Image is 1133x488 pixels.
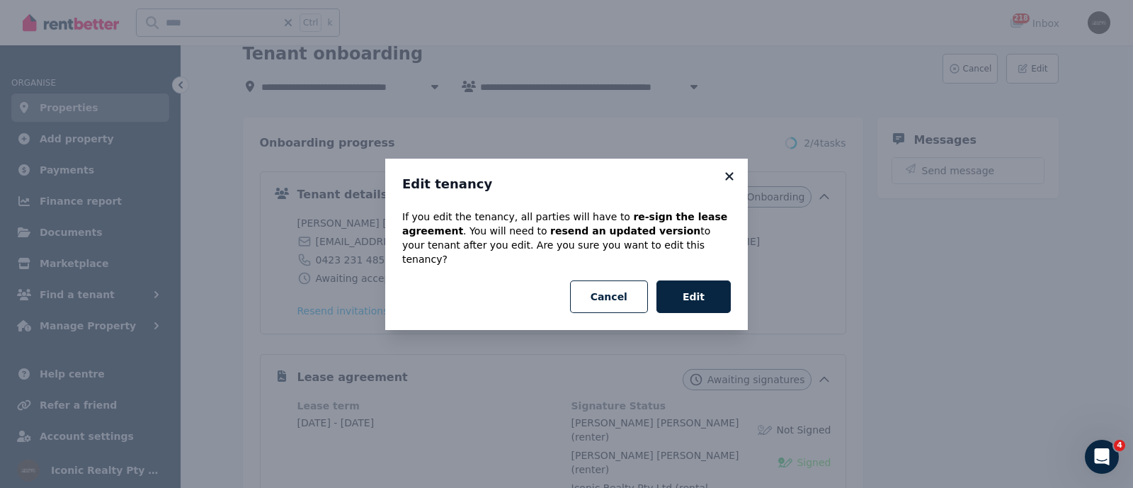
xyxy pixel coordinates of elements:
span: 4 [1114,440,1125,451]
button: Cancel [570,280,648,313]
iframe: Intercom live chat [1085,440,1119,474]
p: If you edit the tenancy, all parties will have to . You will need to to your tenant after you edi... [402,210,731,266]
button: Edit [656,280,731,313]
h3: Edit tenancy [402,176,731,193]
b: resend an updated version [550,225,700,237]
